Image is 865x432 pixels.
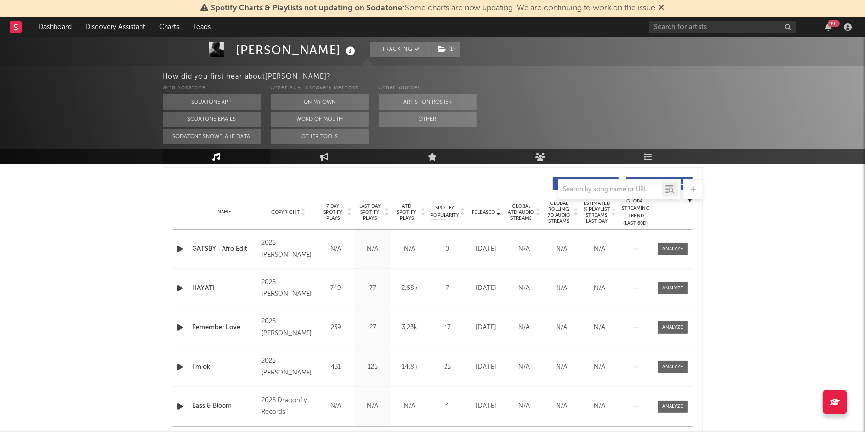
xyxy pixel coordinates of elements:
[470,402,503,411] div: [DATE]
[508,244,541,254] div: N/A
[546,402,579,411] div: N/A
[430,204,459,219] span: Spotify Popularity
[432,42,460,57] button: (1)
[584,323,616,333] div: N/A
[271,209,300,215] span: Copyright
[621,198,651,227] div: Global Streaming Trend (Last 60D)
[432,42,461,57] span: ( 1 )
[271,129,369,144] button: Other Tools
[546,362,579,372] div: N/A
[431,284,465,293] div: 7
[431,362,465,372] div: 25
[79,17,152,37] a: Discovery Assistant
[584,362,616,372] div: N/A
[553,177,619,190] button: Originals(24)
[394,362,426,372] div: 14.8k
[584,284,616,293] div: N/A
[261,277,315,300] div: 2025 [PERSON_NAME]
[357,323,389,333] div: 27
[431,402,465,411] div: 4
[261,237,315,261] div: 2025 [PERSON_NAME]
[357,402,389,411] div: N/A
[271,94,369,110] button: On My Own
[508,203,535,221] span: Global ATD Audio Streams
[626,177,693,190] button: Features(1)
[394,402,426,411] div: N/A
[320,362,352,372] div: 431
[431,323,465,333] div: 17
[193,323,257,333] a: Remember Love
[659,4,665,12] span: Dismiss
[508,402,541,411] div: N/A
[546,201,573,224] span: Global Rolling 7D Audio Streams
[320,402,352,411] div: N/A
[546,284,579,293] div: N/A
[394,244,426,254] div: N/A
[211,4,656,12] span: : Some charts are now updating. We are continuing to work on the issue
[261,355,315,379] div: 2025 [PERSON_NAME]
[546,244,579,254] div: N/A
[357,244,389,254] div: N/A
[152,17,186,37] a: Charts
[649,21,796,33] input: Search for artists
[163,112,261,127] button: Sodatone Emails
[379,83,477,94] div: Other Sources
[357,284,389,293] div: 77
[379,94,477,110] button: Artist on Roster
[193,402,257,411] a: Bass & Bloom
[472,209,495,215] span: Released
[828,20,840,27] div: 99 +
[546,323,579,333] div: N/A
[163,129,261,144] button: Sodatone Snowflake Data
[508,362,541,372] div: N/A
[584,201,611,224] span: Estimated % Playlist Streams Last Day
[271,83,369,94] div: Other A&R Discovery Methods
[357,362,389,372] div: 125
[236,42,358,58] div: [PERSON_NAME]
[394,284,426,293] div: 2.68k
[508,284,541,293] div: N/A
[193,208,257,216] div: Name
[379,112,477,127] button: Other
[370,42,432,57] button: Tracking
[271,112,369,127] button: Word Of Mouth
[320,203,346,221] span: 7 Day Spotify Plays
[320,284,352,293] div: 749
[163,94,261,110] button: Sodatone App
[470,323,503,333] div: [DATE]
[193,362,257,372] a: I'm ok
[163,83,261,94] div: With Sodatone
[320,244,352,254] div: N/A
[320,323,352,333] div: 239
[394,203,420,221] span: ATD Spotify Plays
[825,23,832,31] button: 99+
[193,284,257,293] a: HAYATI
[261,395,315,418] div: 2025 Dragonfly Records
[584,402,616,411] div: N/A
[470,244,503,254] div: [DATE]
[357,203,383,221] span: Last Day Spotify Plays
[261,316,315,340] div: 2025 [PERSON_NAME]
[470,284,503,293] div: [DATE]
[584,244,616,254] div: N/A
[394,323,426,333] div: 3.23k
[31,17,79,37] a: Dashboard
[470,362,503,372] div: [DATE]
[186,17,218,37] a: Leads
[211,4,403,12] span: Spotify Charts & Playlists not updating on Sodatone
[558,186,662,194] input: Search by song name or URL
[193,244,257,254] a: GATSBY - Afro Edit
[431,244,465,254] div: 0
[508,323,541,333] div: N/A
